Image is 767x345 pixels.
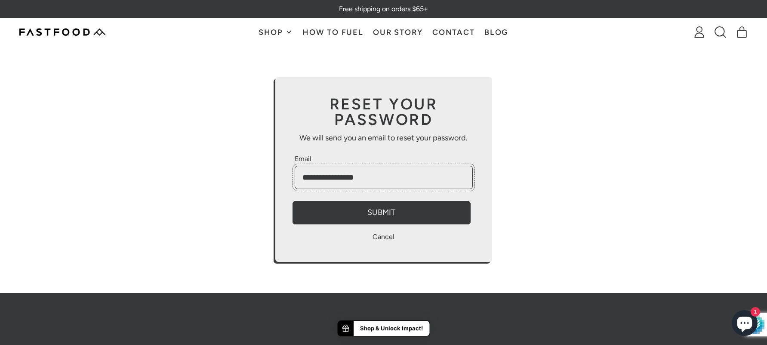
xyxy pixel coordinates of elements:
[373,232,394,242] button: Cancel
[729,310,760,338] inbox-online-store-chat: Shopify online store chat
[295,96,473,127] h2: Reset your password
[253,19,297,46] button: Shop
[295,132,473,144] p: We will send you an email to reset your password.
[368,19,428,46] a: Our Story
[428,19,480,46] a: Contact
[19,28,105,36] img: Fastfood
[480,19,514,46] a: Blog
[298,19,368,46] a: How To Fuel
[295,154,473,164] label: Email
[259,28,285,36] span: Shop
[295,199,473,222] button: Submit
